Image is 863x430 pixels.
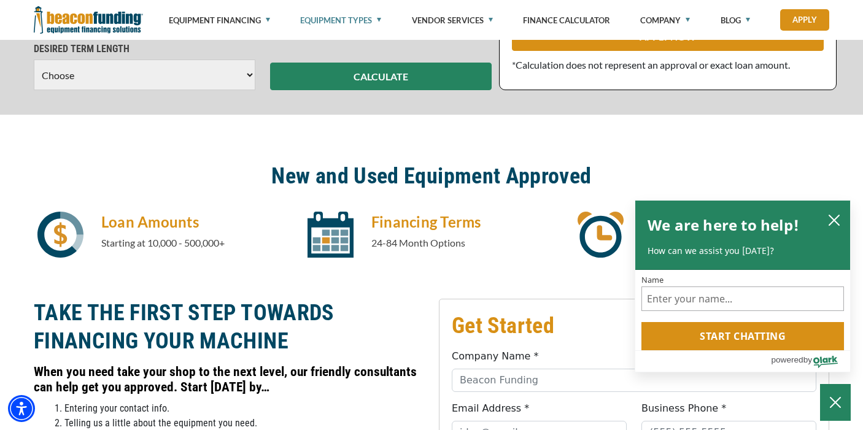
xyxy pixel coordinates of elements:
[512,59,790,71] span: *Calculation does not represent an approval or exact loan amount.
[371,212,559,232] h4: Financing Terms
[101,236,289,250] p: Starting at 10,000 - 500,000+
[771,351,850,372] a: Powered by Olark
[34,299,424,355] h2: TAKE THE FIRST STEP TOWARDS FINANCING YOUR MACHINE
[803,352,812,367] span: by
[452,369,816,392] input: Beacon Funding
[641,401,726,416] label: Business Phone *
[641,322,844,350] button: Start chatting
[452,401,529,416] label: Email Address *
[101,212,289,232] h4: Loan Amounts
[8,395,35,422] div: Accessibility Menu
[452,312,816,340] h2: Get Started
[771,352,803,367] span: powered
[641,286,844,311] input: Name
[824,211,844,228] button: close chatbox
[37,212,83,258] img: icon
[371,237,465,248] span: 24-84 Month Options
[648,245,838,257] p: How can we assist you [DATE]?
[780,9,829,31] a: Apply
[64,401,424,416] li: Entering your contact info.
[34,42,255,56] p: DESIRED TERM LENGTH
[635,200,851,373] div: olark chatbox
[270,63,492,90] button: CALCULATE
[648,213,799,237] h2: We are here to help!
[820,384,851,421] button: Close Chatbox
[34,162,829,190] h2: New and Used Equipment Approved
[34,364,417,394] span: When you need take your shop to the next level, our friendly consultants can help get you approve...
[452,349,539,364] label: Company Name *
[641,276,844,284] label: Name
